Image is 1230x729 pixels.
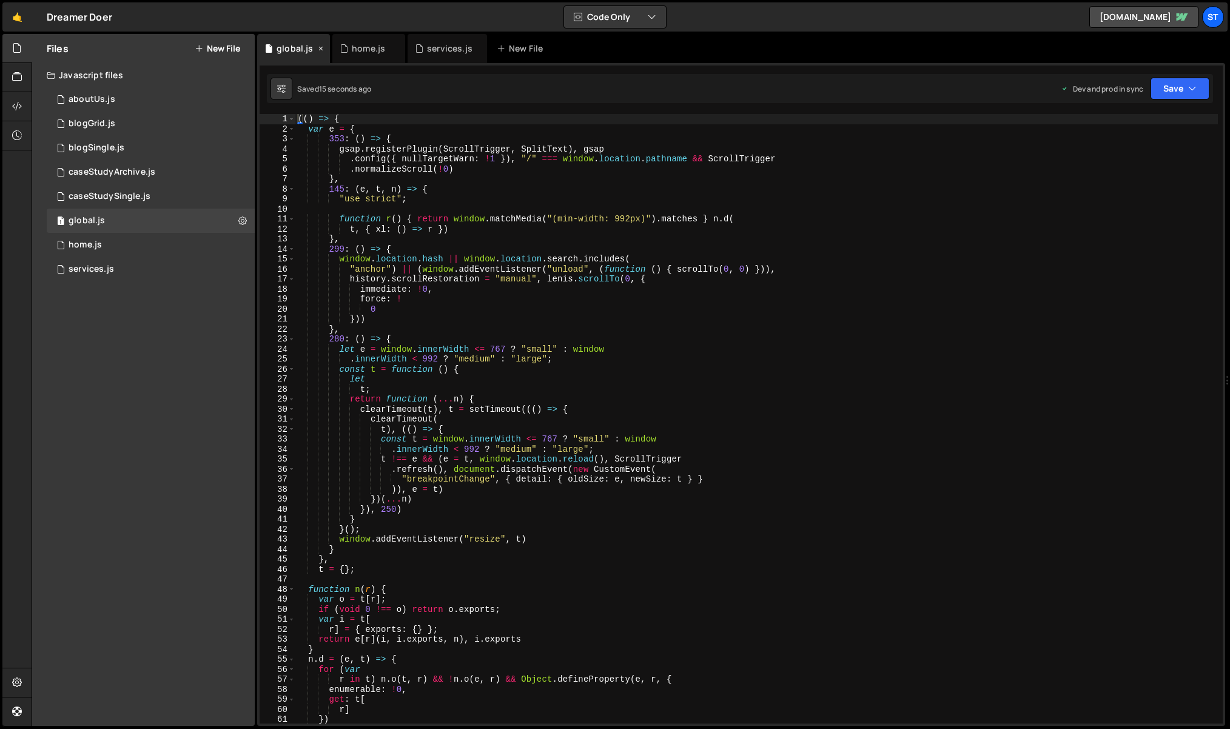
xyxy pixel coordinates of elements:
[69,264,114,275] div: services.js
[260,705,295,715] div: 60
[47,112,255,136] div: 14607/41073.js
[260,514,295,525] div: 41
[297,84,371,94] div: Saved
[427,42,472,55] div: services.js
[69,118,115,129] div: blogGrid.js
[260,605,295,615] div: 50
[69,215,105,226] div: global.js
[319,84,371,94] div: 15 seconds ago
[260,654,295,665] div: 55
[260,494,295,505] div: 39
[2,2,32,32] a: 🤙
[260,634,295,645] div: 53
[47,257,255,281] div: 14607/45971.js
[260,614,295,625] div: 51
[260,525,295,535] div: 42
[69,94,115,105] div: aboutUs.js
[260,204,295,215] div: 10
[277,42,313,55] div: global.js
[260,174,295,184] div: 7
[260,304,295,315] div: 20
[57,217,64,227] span: 1
[47,184,255,209] div: 14607/41637.js
[260,565,295,575] div: 46
[260,144,295,155] div: 4
[497,42,548,55] div: New File
[260,625,295,635] div: 52
[260,445,295,455] div: 34
[260,214,295,224] div: 11
[260,425,295,435] div: 32
[47,10,112,24] div: Dreamer Doer
[1151,78,1209,99] button: Save
[47,160,255,184] div: 14607/41446.js
[260,224,295,235] div: 12
[260,274,295,284] div: 17
[260,134,295,144] div: 3
[69,240,102,250] div: home.js
[260,574,295,585] div: 47
[260,594,295,605] div: 49
[260,114,295,124] div: 1
[260,394,295,405] div: 29
[260,694,295,705] div: 59
[260,294,295,304] div: 19
[47,233,255,257] div: 14607/37969.js
[260,665,295,675] div: 56
[47,42,69,55] h2: Files
[69,191,150,202] div: caseStudySingle.js
[260,385,295,395] div: 28
[260,264,295,275] div: 16
[260,534,295,545] div: 43
[260,405,295,415] div: 30
[260,184,295,195] div: 8
[69,167,155,178] div: caseStudyArchive.js
[260,194,295,204] div: 9
[69,143,124,153] div: blogSingle.js
[260,354,295,364] div: 25
[260,234,295,244] div: 13
[260,314,295,324] div: 21
[47,209,255,233] div: 14607/37968.js
[260,585,295,595] div: 48
[260,364,295,375] div: 26
[260,254,295,264] div: 15
[32,63,255,87] div: Javascript files
[1061,84,1143,94] div: Dev and prod in sync
[260,505,295,515] div: 40
[260,164,295,175] div: 6
[260,474,295,485] div: 37
[352,42,385,55] div: home.js
[260,674,295,685] div: 57
[260,414,295,425] div: 31
[260,374,295,385] div: 27
[260,714,295,725] div: 61
[260,244,295,255] div: 14
[260,465,295,475] div: 36
[1089,6,1198,28] a: [DOMAIN_NAME]
[195,44,240,53] button: New File
[260,324,295,335] div: 22
[260,545,295,555] div: 44
[260,344,295,355] div: 24
[47,87,255,112] div: 14607/42624.js
[260,645,295,655] div: 54
[260,124,295,135] div: 2
[260,554,295,565] div: 45
[260,284,295,295] div: 18
[260,485,295,495] div: 38
[260,685,295,695] div: 58
[260,434,295,445] div: 33
[1202,6,1224,28] a: ST
[47,136,255,160] div: 14607/41089.js
[260,454,295,465] div: 35
[260,154,295,164] div: 5
[260,334,295,344] div: 23
[564,6,666,28] button: Code Only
